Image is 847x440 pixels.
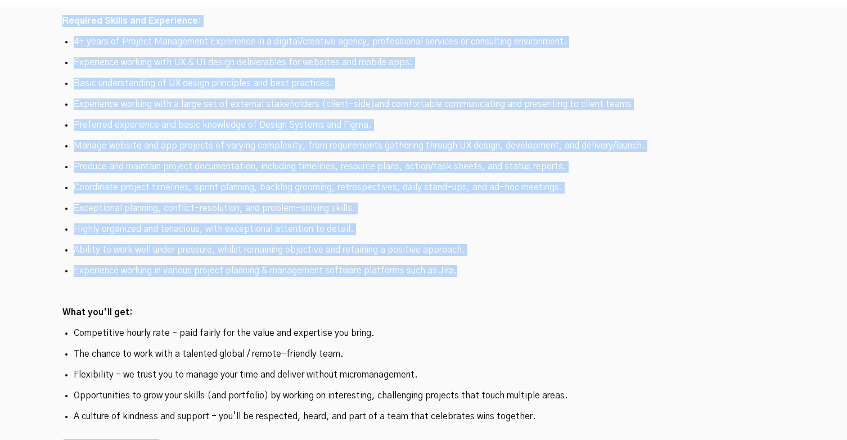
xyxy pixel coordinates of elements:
strong: Required Skills and Experience: [62,16,201,25]
p: Experience working with a large set of external stakeholders (client-side)and comfortable communi... [74,98,774,110]
p: 4+ years of Project Management Experience in a digital/creative agency, professional services or ... [74,36,774,48]
p: Flexibility - we trust you to manage your time and deliver without micromanagement. [74,369,774,381]
p: Exceptional planning, conflict-resolution, and problem-solving skills. [74,203,774,214]
p: Preferred experience and basic knowledge of Design Systems and Figma. [74,119,774,131]
p: The chance to work with a talented global / remote-friendly team. [74,348,774,360]
p: Highly organized and tenacious, with exceptional attention to detail. [74,223,774,235]
p: Experience working with UX & UI design deliverables for websites and mobile apps. [74,57,774,69]
p: Coordinate project timelines, sprint planning, backlog grooming, retrospectives, daily stand-ups,... [74,182,774,194]
p: Ability to work well under pressure, whilst remaining objective and retaining a positive approach. [74,244,774,256]
p: Manage website and app projects of varying complexity, from requirements gathering through UX des... [74,140,774,152]
strong: What you’ll get: [62,308,133,317]
p: Experience working in various project planning & management software platforms such as Jira. [74,265,774,277]
p: Basic understanding of UX design principles and best practices. [74,78,774,89]
p: Competitive hourly rate - paid fairly for the value and expertise you bring. [74,327,774,339]
p: Opportunities to grow your skills (and portfolio) by working on interesting, challenging projects... [74,390,774,402]
p: A culture of kindness and support - you’ll be respected, heard, and part of a team that celebrate... [74,411,774,423]
p: Produce and maintain project documentation, including timelines, resource plans, action/task shee... [74,161,774,173]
